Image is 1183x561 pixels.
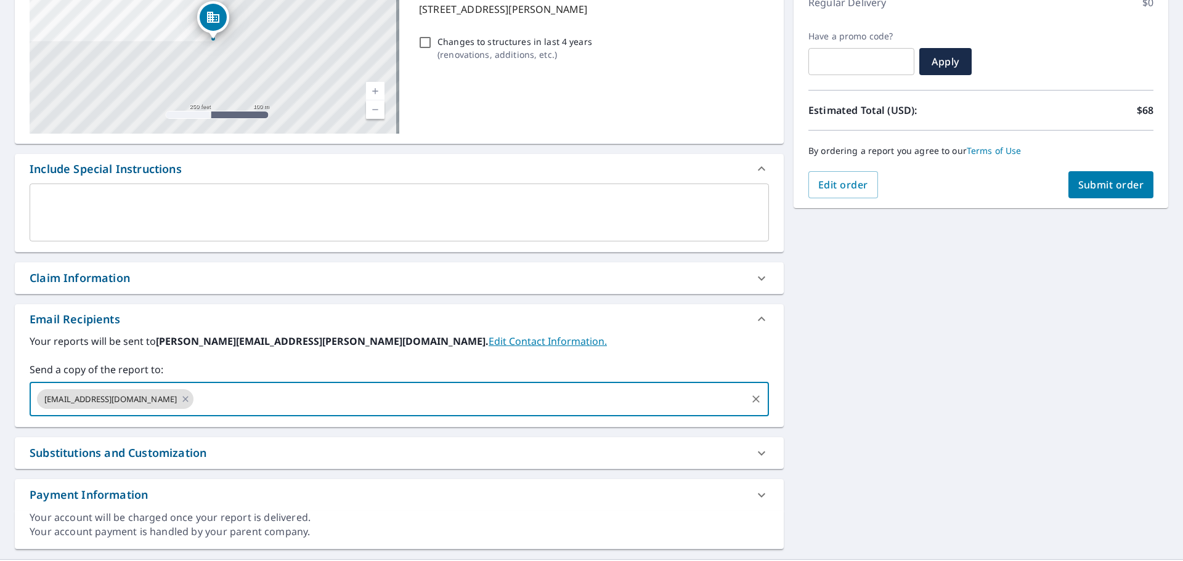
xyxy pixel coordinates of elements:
div: Your account payment is handled by your parent company. [30,525,769,539]
p: [STREET_ADDRESS][PERSON_NAME] [419,2,764,17]
span: Edit order [818,178,868,192]
p: Changes to structures in last 4 years [437,35,592,48]
p: By ordering a report you agree to our [808,145,1153,156]
div: Substitutions and Customization [15,437,784,469]
div: [EMAIL_ADDRESS][DOMAIN_NAME] [37,389,193,409]
div: Claim Information [30,270,130,286]
div: Payment Information [15,479,784,511]
label: Send a copy of the report to: [30,362,769,377]
button: Edit order [808,171,878,198]
a: Terms of Use [967,145,1022,156]
label: Have a promo code? [808,31,914,42]
div: Your account will be charged once your report is delivered. [30,511,769,525]
button: Apply [919,48,972,75]
a: Current Level 17, Zoom In [366,82,384,100]
span: [EMAIL_ADDRESS][DOMAIN_NAME] [37,394,184,405]
div: Dropped pin, building 1, Commercial property, 17031 Alico Commerce Ct Fort Myers, FL 33967 [197,1,229,39]
div: Substitutions and Customization [30,445,206,461]
div: Include Special Instructions [30,161,182,177]
a: EditContactInfo [489,334,607,348]
b: [PERSON_NAME][EMAIL_ADDRESS][PERSON_NAME][DOMAIN_NAME]. [156,334,489,348]
p: ( renovations, additions, etc. ) [437,48,592,61]
p: Estimated Total (USD): [808,103,981,118]
a: Current Level 17, Zoom Out [366,100,384,119]
div: Payment Information [30,486,148,503]
div: Email Recipients [30,311,120,328]
div: Email Recipients [15,304,784,334]
div: Claim Information [15,262,784,294]
label: Your reports will be sent to [30,334,769,349]
button: Clear [747,390,765,408]
p: $68 [1137,103,1153,118]
button: Submit order [1068,171,1154,198]
span: Apply [929,55,962,68]
span: Submit order [1078,178,1144,192]
div: Include Special Instructions [15,154,784,184]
